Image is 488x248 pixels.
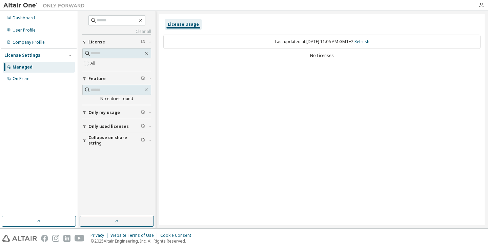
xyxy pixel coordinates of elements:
button: Collapse on share string [82,133,151,148]
span: Clear filter [141,138,145,143]
img: altair_logo.svg [2,235,37,242]
span: Collapse on share string [88,135,141,146]
div: On Prem [13,76,29,81]
img: youtube.svg [75,235,84,242]
div: Cookie Consent [160,233,195,238]
a: Clear all [82,29,151,34]
img: Altair One [3,2,88,9]
div: No entries found [82,96,151,101]
button: License [82,35,151,50]
span: Clear filter [141,110,145,115]
img: instagram.svg [52,235,59,242]
span: Clear filter [141,39,145,45]
button: Only used licenses [82,119,151,134]
div: Website Terms of Use [110,233,160,238]
div: Privacy [90,233,110,238]
span: Only used licenses [88,124,129,129]
span: Feature [88,76,106,81]
img: facebook.svg [41,235,48,242]
div: License Settings [4,53,40,58]
div: Last updated at: [DATE] 11:06 AM GMT+2 [163,35,481,49]
span: Clear filter [141,76,145,81]
div: Managed [13,64,33,70]
div: License Usage [168,22,199,27]
p: © 2025 Altair Engineering, Inc. All Rights Reserved. [90,238,195,244]
button: Feature [82,71,151,86]
div: User Profile [13,27,36,33]
button: Only my usage [82,105,151,120]
label: All [90,59,97,68]
img: linkedin.svg [63,235,70,242]
div: No Licenses [163,53,481,58]
span: Only my usage [88,110,120,115]
div: Company Profile [13,40,45,45]
a: Refresh [354,39,369,44]
span: License [88,39,105,45]
div: Dashboard [13,15,35,21]
span: Clear filter [141,124,145,129]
